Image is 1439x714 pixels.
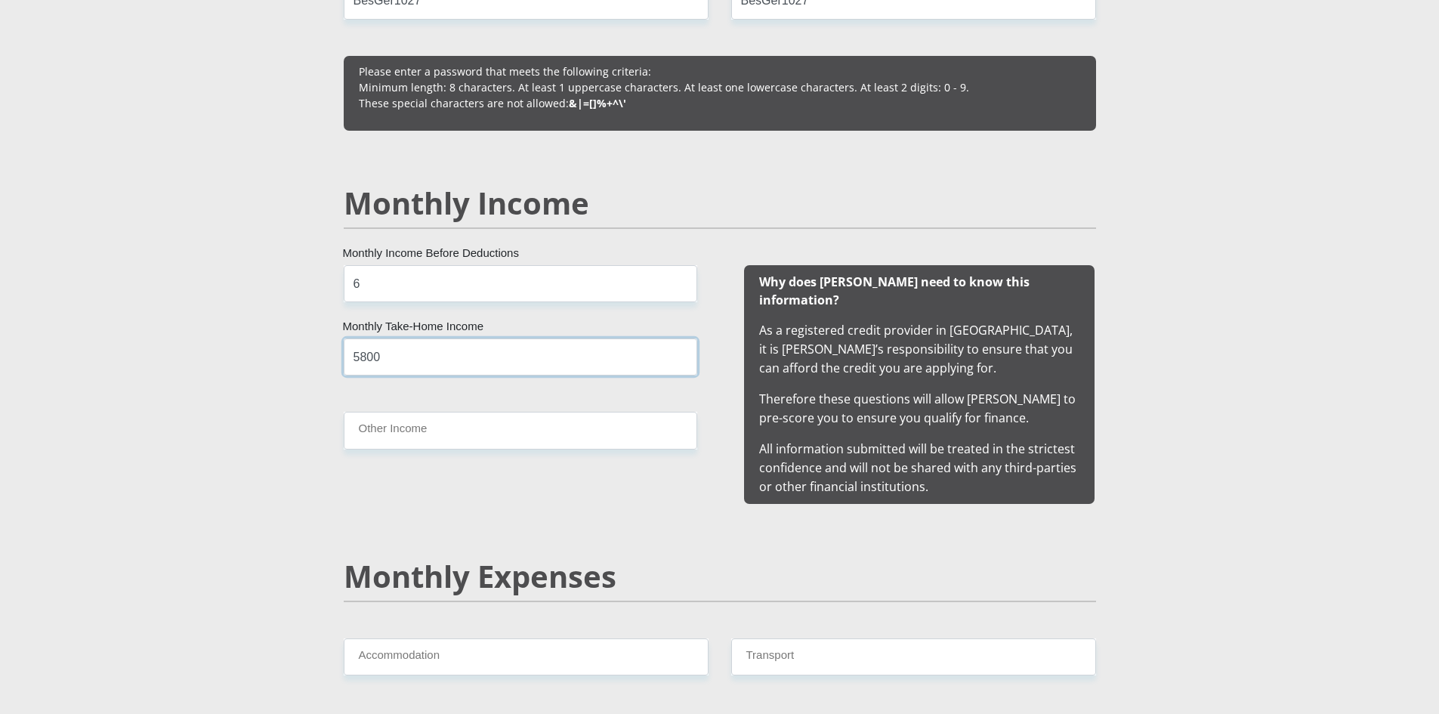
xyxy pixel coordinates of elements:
[344,558,1096,595] h2: Monthly Expenses
[344,338,697,376] input: Monthly Take Home Income
[344,412,697,449] input: Other Income
[344,638,709,675] input: Expenses - Accommodation
[359,63,1081,111] p: Please enter a password that meets the following criteria: Minimum length: 8 characters. At least...
[569,96,626,110] b: &|=[]%+^\'
[731,638,1096,675] input: Expenses - Transport
[759,273,1079,495] span: As a registered credit provider in [GEOGRAPHIC_DATA], it is [PERSON_NAME]’s responsibility to ens...
[344,265,697,302] input: Monthly Income Before Deductions
[759,274,1030,308] b: Why does [PERSON_NAME] need to know this information?
[344,185,1096,221] h2: Monthly Income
